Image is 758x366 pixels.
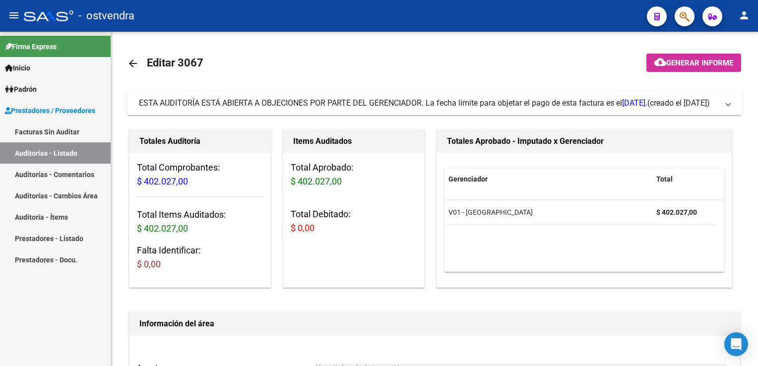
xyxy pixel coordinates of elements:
[291,161,417,188] h3: Total Aprobado:
[293,133,414,149] h1: Items Auditados
[646,54,741,72] button: Generar informe
[137,176,188,186] span: $ 402.027,00
[448,208,533,216] span: V01 - [GEOGRAPHIC_DATA]
[654,56,666,68] mat-icon: cloud_download
[137,208,263,236] h3: Total Items Auditados:
[444,169,652,190] datatable-header-cell: Gerenciador
[652,169,717,190] datatable-header-cell: Total
[5,105,95,116] span: Prestadores / Proveedores
[622,98,647,108] span: [DATE].
[139,133,260,149] h1: Totales Auditoría
[8,9,20,21] mat-icon: menu
[137,223,188,234] span: $ 402.027,00
[127,58,139,69] mat-icon: arrow_back
[666,59,733,67] span: Generar informe
[137,244,263,271] h3: Falta Identificar:
[139,98,647,108] span: ESTA AUDITORÍA ESTÁ ABIERTA A OBJECIONES POR PARTE DEL GERENCIADOR. La fecha límite para objetar ...
[291,176,342,186] span: $ 402.027,00
[738,9,750,21] mat-icon: person
[447,133,722,149] h1: Totales Aprobado - Imputado x Gerenciador
[5,62,30,73] span: Inicio
[724,332,748,356] div: Open Intercom Messenger
[5,41,57,52] span: Firma Express
[291,207,417,235] h3: Total Debitado:
[137,259,161,269] span: $ 0,00
[656,175,673,183] span: Total
[137,161,263,188] h3: Total Comprobantes:
[139,316,730,332] h1: Información del área
[78,5,134,27] span: - ostvendra
[291,223,315,233] span: $ 0,00
[647,98,710,109] span: (creado el [DATE])
[656,208,697,216] strong: $ 402.027,00
[127,91,742,115] mat-expansion-panel-header: ESTA AUDITORÍA ESTÁ ABIERTA A OBJECIONES POR PARTE DEL GERENCIADOR. La fecha límite para objetar ...
[448,175,488,183] span: Gerenciador
[147,57,203,69] span: Editar 3067
[5,84,37,95] span: Padrón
